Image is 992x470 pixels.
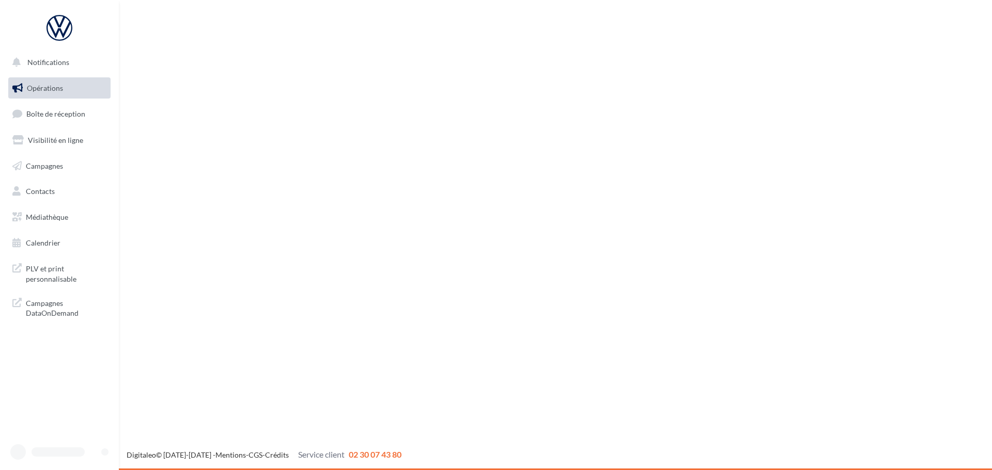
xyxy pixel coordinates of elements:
a: Opérations [6,77,113,99]
a: Digitaleo [127,450,156,459]
span: Service client [298,449,345,459]
span: Calendrier [26,238,60,247]
span: Notifications [27,58,69,67]
span: Visibilité en ligne [28,136,83,144]
button: Notifications [6,52,109,73]
a: Campagnes [6,155,113,177]
a: Visibilité en ligne [6,129,113,151]
a: Mentions [215,450,246,459]
a: Crédits [265,450,289,459]
a: PLV et print personnalisable [6,257,113,288]
span: © [DATE]-[DATE] - - - [127,450,401,459]
a: CGS [249,450,262,459]
a: Calendrier [6,232,113,254]
a: Contacts [6,181,113,202]
span: 02 30 07 43 80 [349,449,401,459]
span: Campagnes [26,161,63,170]
a: Boîte de réception [6,103,113,125]
span: Opérations [27,84,63,92]
span: Médiathèque [26,213,68,221]
span: Boîte de réception [26,109,85,118]
span: Contacts [26,187,55,196]
span: PLV et print personnalisable [26,262,106,284]
a: Campagnes DataOnDemand [6,292,113,322]
span: Campagnes DataOnDemand [26,296,106,318]
a: Médiathèque [6,206,113,228]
